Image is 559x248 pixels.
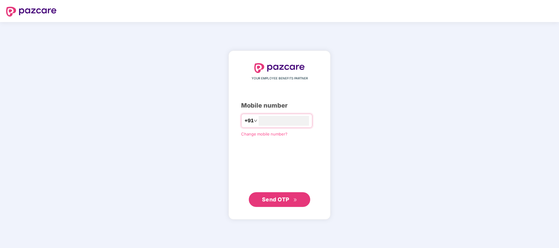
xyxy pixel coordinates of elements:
span: Send OTP [262,196,289,203]
img: logo [254,63,305,73]
a: Change mobile number? [241,132,287,136]
span: double-right [293,198,297,202]
span: down [254,119,257,123]
span: +91 [244,117,254,124]
div: Mobile number [241,101,318,110]
button: Send OTPdouble-right [249,192,310,207]
img: logo [6,7,57,17]
span: YOUR EMPLOYEE BENEFITS PARTNER [252,76,308,81]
